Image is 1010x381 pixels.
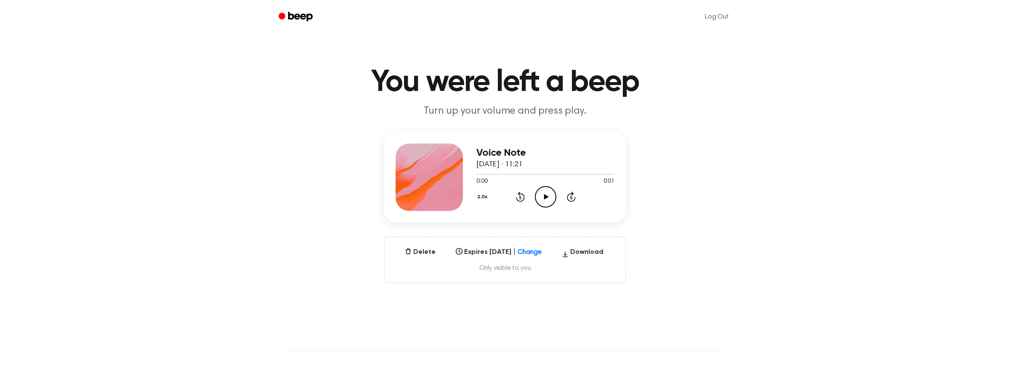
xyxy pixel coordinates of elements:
span: Only visible to you [395,264,615,272]
h1: You were left a beep [290,67,720,98]
span: 0:01 [603,177,614,186]
a: Beep [273,9,320,25]
span: [DATE] · 11:21 [476,161,523,168]
p: Turn up your volume and press play. [343,104,667,118]
button: Delete [401,247,439,257]
button: 2.0x [476,190,491,204]
h3: Voice Note [476,147,614,159]
button: Download [558,247,607,261]
a: Log Out [696,7,737,27]
span: 0:00 [476,177,487,186]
